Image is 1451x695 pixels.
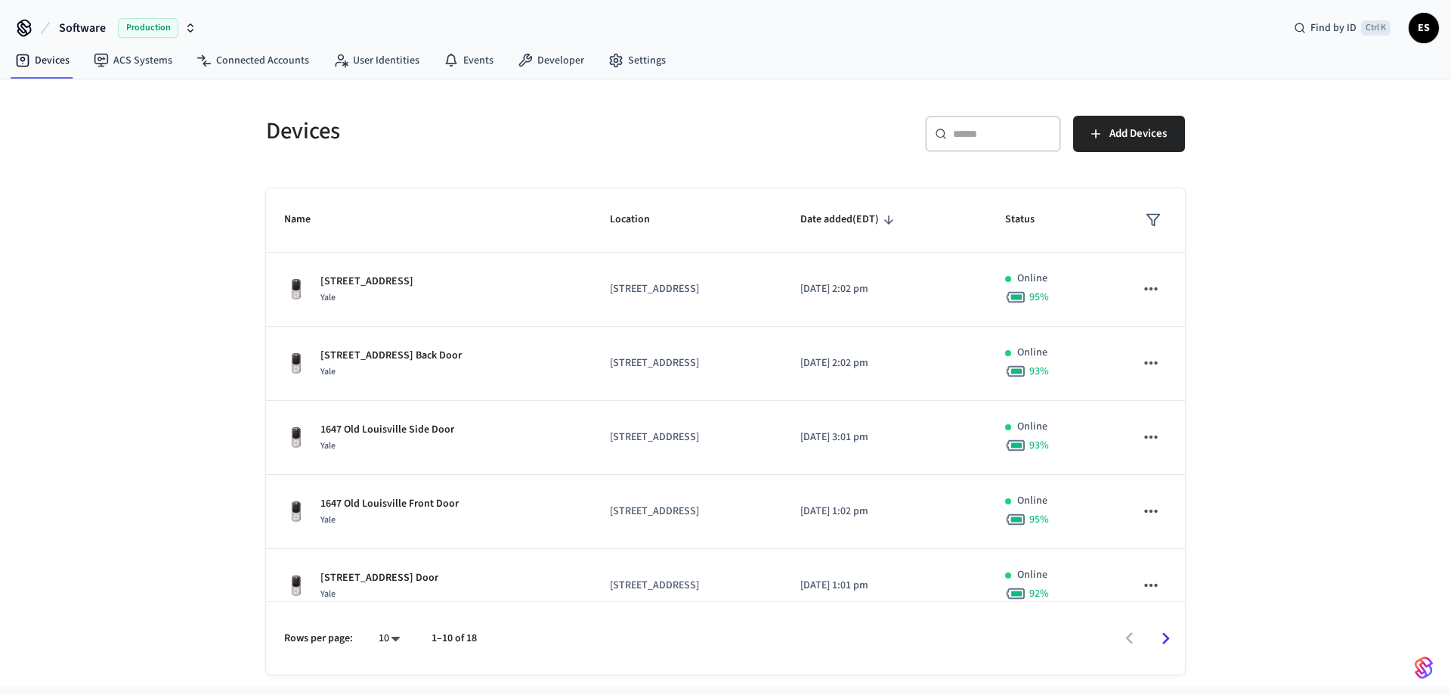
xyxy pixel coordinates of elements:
span: Yale [320,365,336,378]
span: Add Devices [1109,124,1167,144]
img: Yale Assure Touchscreen Wifi Smart Lock, Satin Nickel, Front [284,574,308,598]
span: ES [1410,14,1437,42]
a: ACS Systems [82,47,184,74]
img: Yale Assure Touchscreen Wifi Smart Lock, Satin Nickel, Front [284,426,308,450]
p: [DATE] 1:01 pm [800,578,969,594]
p: Rows per page: [284,631,353,647]
button: Go to next page [1148,621,1183,656]
button: ES [1409,13,1439,43]
div: 10 [371,628,407,650]
span: Yale [320,439,336,452]
span: 93 % [1029,364,1049,379]
img: Yale Assure Touchscreen Wifi Smart Lock, Satin Nickel, Front [284,278,308,302]
p: Online [1017,493,1047,509]
h5: Devices [266,116,716,147]
a: Connected Accounts [184,47,321,74]
img: Yale Assure Touchscreen Wifi Smart Lock, Satin Nickel, Front [284,352,308,376]
p: Online [1017,345,1047,361]
a: Settings [596,47,678,74]
p: [STREET_ADDRESS] [610,578,765,594]
button: Add Devices [1073,116,1185,152]
p: [DATE] 2:02 pm [800,281,969,297]
a: Developer [506,47,596,74]
span: Yale [320,513,336,526]
p: [STREET_ADDRESS] [610,430,765,445]
span: Name [284,208,330,231]
p: Online [1017,419,1047,435]
p: [STREET_ADDRESS] [320,274,413,290]
span: Yale [320,291,336,304]
div: Find by IDCtrl K [1282,14,1403,42]
span: Production [118,18,178,38]
span: Date added(EDT) [800,208,899,231]
p: [STREET_ADDRESS] [610,281,765,297]
img: SeamLogoGradient.69752ec5.svg [1415,656,1433,680]
span: Location [610,208,670,231]
p: [STREET_ADDRESS] Back Door [320,348,462,364]
p: [DATE] 3:01 pm [800,430,969,445]
a: Events [432,47,506,74]
img: Yale Assure Touchscreen Wifi Smart Lock, Satin Nickel, Front [284,500,308,524]
p: [STREET_ADDRESS] Door [320,570,438,586]
p: 1–10 of 18 [432,631,477,647]
a: Devices [3,47,82,74]
a: User Identities [321,47,432,74]
span: Software [59,19,106,37]
p: [DATE] 1:02 pm [800,504,969,520]
p: Online [1017,271,1047,287]
span: 95 % [1029,290,1049,305]
p: Online [1017,567,1047,583]
span: Find by ID [1310,20,1357,36]
span: 93 % [1029,438,1049,453]
p: 1647 Old Louisville Side Door [320,422,454,438]
span: 92 % [1029,586,1049,601]
p: [DATE] 2:02 pm [800,355,969,371]
p: [STREET_ADDRESS] [610,504,765,520]
span: 95 % [1029,512,1049,527]
p: 1647 Old Louisville Front Door [320,496,459,512]
span: Status [1005,208,1054,231]
p: [STREET_ADDRESS] [610,355,765,371]
span: Yale [320,588,336,600]
span: Ctrl K [1361,20,1391,36]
